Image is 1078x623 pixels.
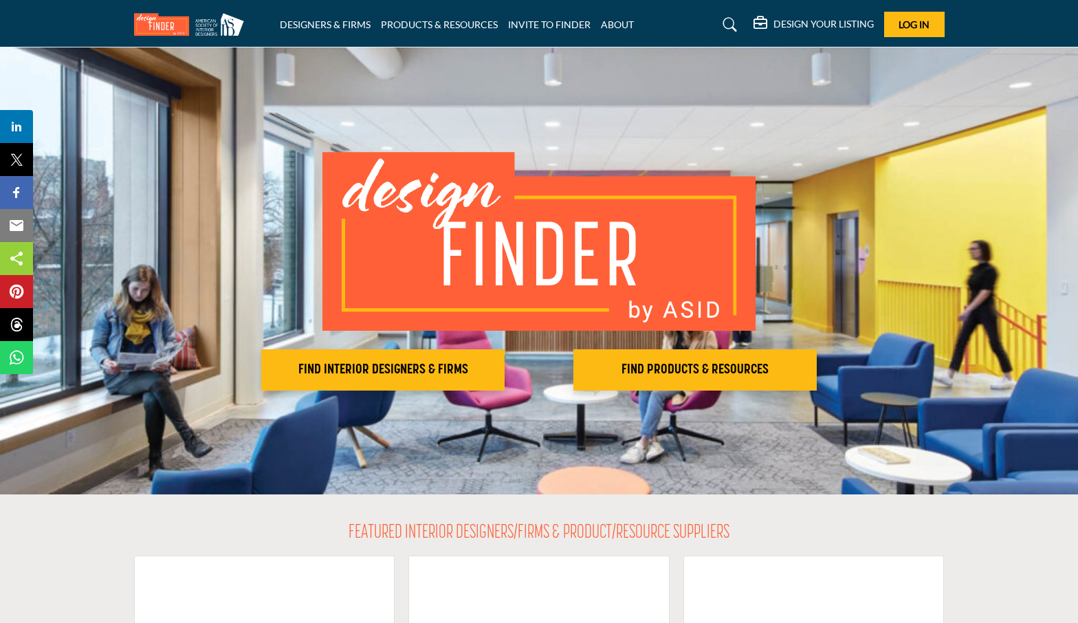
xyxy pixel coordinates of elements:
img: Site Logo [134,13,251,36]
h2: FIND PRODUCTS & RESOURCES [577,362,813,378]
span: Log In [899,19,929,30]
h2: FEATURED INTERIOR DESIGNERS/FIRMS & PRODUCT/RESOURCE SUPPLIERS [349,522,729,545]
a: DESIGNERS & FIRMS [280,19,371,30]
a: PRODUCTS & RESOURCES [381,19,498,30]
img: image [322,152,756,331]
button: FIND INTERIOR DESIGNERS & FIRMS [261,349,505,391]
div: DESIGN YOUR LISTING [753,17,874,33]
a: INVITE TO FINDER [508,19,591,30]
h5: DESIGN YOUR LISTING [773,18,874,30]
button: FIND PRODUCTS & RESOURCES [573,349,817,391]
a: Search [709,14,746,36]
button: Log In [884,12,945,37]
a: ABOUT [601,19,634,30]
h2: FIND INTERIOR DESIGNERS & FIRMS [265,362,500,378]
